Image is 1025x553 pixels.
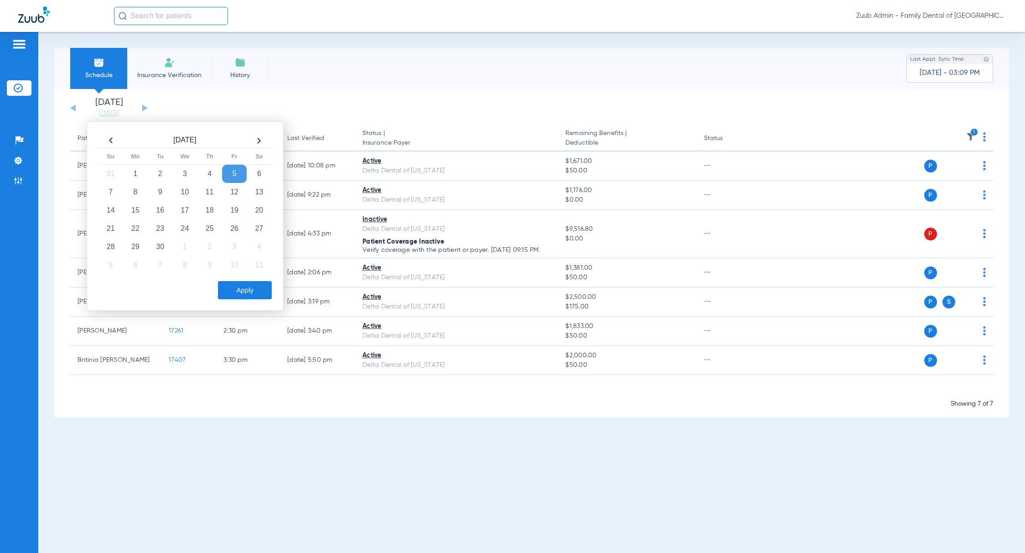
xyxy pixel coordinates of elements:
[924,189,937,202] span: P
[565,234,689,244] span: $0.00
[558,126,697,151] th: Remaining Benefits |
[164,57,175,68] img: Manual Insurance Verification
[362,215,551,224] div: Inactive
[123,133,247,148] th: [DATE]
[216,317,280,346] td: 2:30 PM
[970,128,978,136] i: 1
[280,258,355,287] td: [DATE] 2:06 PM
[924,296,937,308] span: P
[355,126,558,151] th: Status |
[697,317,758,346] td: --
[18,7,50,23] img: Zuub Logo
[924,266,937,279] span: P
[362,247,551,253] p: Verify coverage with the patient or payer. [DATE] 09:15 PM.
[287,134,324,143] div: Last Verified
[924,354,937,367] span: P
[280,181,355,210] td: [DATE] 9:22 PM
[362,351,551,360] div: Active
[169,328,183,334] span: 17261
[983,229,986,238] img: group-dot-blue.svg
[983,326,986,335] img: group-dot-blue.svg
[93,57,104,68] img: Schedule
[362,157,551,166] div: Active
[565,138,689,148] span: Deductible
[910,55,965,64] span: Last Appt. Sync Time:
[565,360,689,370] span: $50.00
[565,322,689,331] span: $1,833.00
[924,228,937,240] span: P
[565,351,689,360] span: $2,000.00
[82,98,136,118] li: [DATE]
[114,7,228,25] input: Search for patients
[216,346,280,375] td: 3:30 PM
[362,263,551,273] div: Active
[119,12,127,20] img: Search Icon
[565,195,689,205] span: $0.00
[362,331,551,341] div: Delta Dental of [US_STATE]
[280,151,355,181] td: [DATE] 10:08 PM
[966,132,975,141] img: filter.svg
[362,195,551,205] div: Delta Dental of [US_STATE]
[565,166,689,176] span: $50.00
[565,224,689,234] span: $9,516.80
[697,151,758,181] td: --
[565,263,689,273] span: $1,381.00
[82,109,136,118] a: [DATE]
[287,134,348,143] div: Last Verified
[983,268,986,277] img: group-dot-blue.svg
[565,273,689,282] span: $50.00
[697,258,758,287] td: --
[942,296,955,308] span: S
[983,190,986,199] img: group-dot-blue.svg
[12,39,26,50] img: hamburger-icon
[983,56,989,63] img: last sync help info
[565,292,689,302] span: $2,500.00
[70,317,161,346] td: [PERSON_NAME]
[565,302,689,312] span: $175.00
[70,346,161,375] td: Britinia [PERSON_NAME]
[362,273,551,282] div: Delta Dental of [US_STATE]
[697,126,758,151] th: Status
[280,346,355,375] td: [DATE] 5:50 PM
[280,287,355,317] td: [DATE] 3:19 PM
[565,186,689,195] span: $1,176.00
[280,317,355,346] td: [DATE] 3:40 PM
[362,138,551,148] span: Insurance Payer
[983,132,986,141] img: group-dot-blue.svg
[218,281,272,299] button: Apply
[983,161,986,170] img: group-dot-blue.svg
[565,157,689,166] span: $1,671.00
[697,181,758,210] td: --
[983,297,986,306] img: group-dot-blue.svg
[362,239,444,245] span: Patient Coverage Inactive
[134,71,205,80] span: Insurance Verification
[983,355,986,365] img: group-dot-blue.svg
[169,357,186,363] span: 17407
[235,57,246,68] img: History
[920,68,980,78] span: [DATE] - 03:09 PM
[951,401,993,407] span: Showing 7 of 7
[856,11,1007,21] span: Zuub Admin - Family Dental of [GEOGRAPHIC_DATA]
[362,292,551,302] div: Active
[565,331,689,341] span: $50.00
[697,210,758,258] td: --
[78,134,154,143] div: Patient Name
[924,160,937,172] span: P
[362,224,551,234] div: Delta Dental of [US_STATE]
[362,302,551,312] div: Delta Dental of [US_STATE]
[697,287,758,317] td: --
[78,134,118,143] div: Patient Name
[218,71,262,80] span: History
[362,186,551,195] div: Active
[362,322,551,331] div: Active
[362,166,551,176] div: Delta Dental of [US_STATE]
[280,210,355,258] td: [DATE] 4:33 PM
[362,360,551,370] div: Delta Dental of [US_STATE]
[924,325,937,338] span: P
[77,71,120,80] span: Schedule
[697,346,758,375] td: --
